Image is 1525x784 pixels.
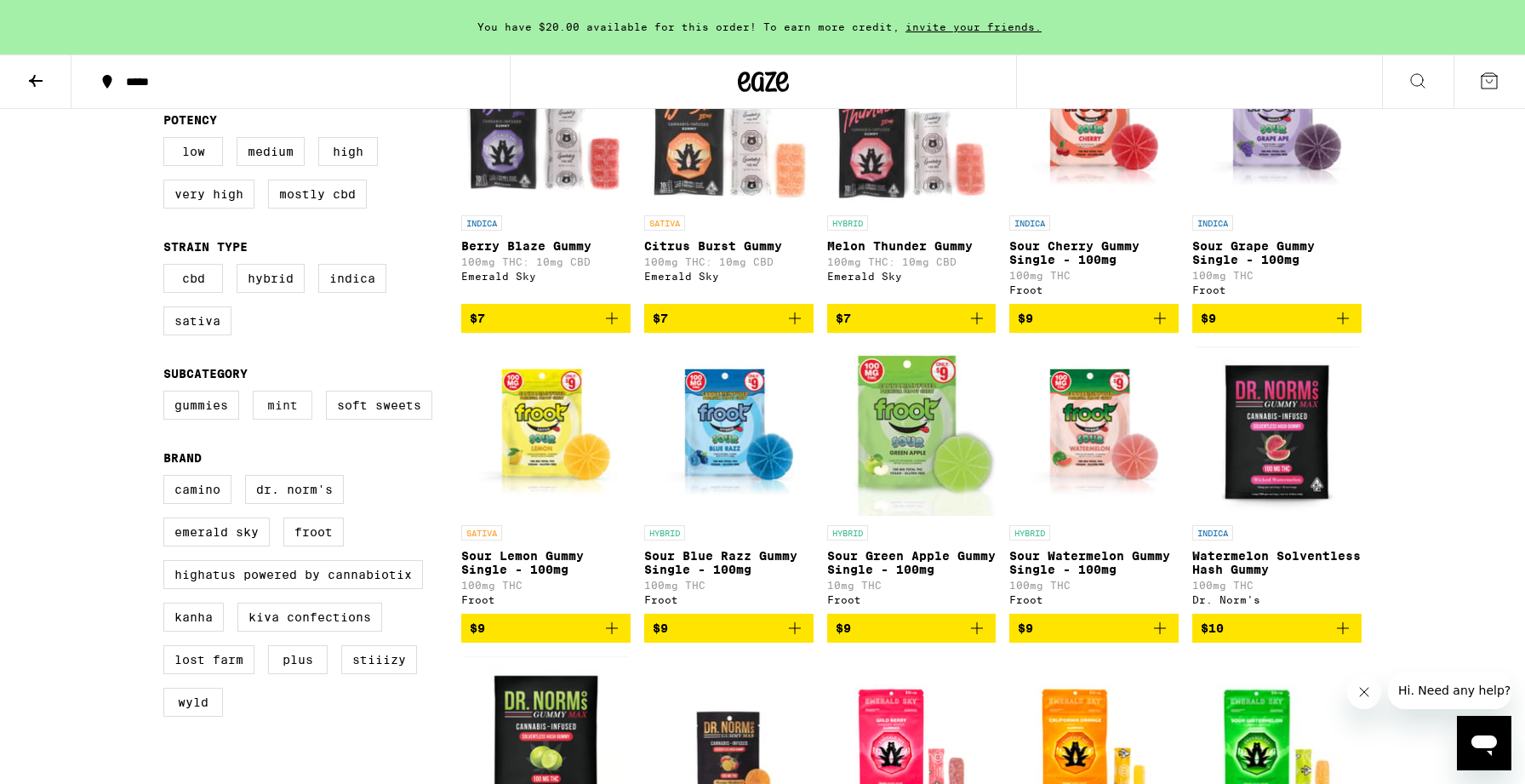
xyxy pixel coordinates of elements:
p: 100mg THC [644,580,814,591]
iframe: Message from company [1388,672,1511,709]
legend: Potency [163,113,217,127]
p: 100mg THC [1009,580,1179,591]
a: Open page for Sour Green Apple Gummy Single - 100mg from Froot [827,346,997,614]
p: HYBRID [644,525,685,541]
p: 100mg THC [461,580,631,591]
img: Emerald Sky - Melon Thunder Gummy [827,37,997,207]
label: Mostly CBD [268,180,367,209]
a: Open page for Melon Thunder Gummy from Emerald Sky [827,37,997,304]
button: Add to bag [461,614,631,643]
label: Lost Farm [163,645,254,674]
button: Add to bag [827,304,997,333]
p: Watermelon Solventless Hash Gummy [1192,549,1362,576]
a: Open page for Sour Watermelon Gummy Single - 100mg from Froot [1009,346,1179,614]
label: WYLD [163,688,223,717]
a: Open page for Sour Blue Razz Gummy Single - 100mg from Froot [644,346,814,614]
label: Medium [237,137,305,166]
div: Froot [644,594,814,605]
label: CBD [163,264,223,293]
img: Froot - Sour Lemon Gummy Single - 100mg [461,346,631,517]
p: Sour Blue Razz Gummy Single - 100mg [644,549,814,576]
p: Sour Green Apple Gummy Single - 100mg [827,549,997,576]
p: HYBRID [827,525,868,541]
span: $7 [470,312,485,325]
p: Citrus Burst Gummy [644,239,814,253]
img: Froot - Sour Cherry Gummy Single - 100mg [1009,37,1179,207]
label: Sativa [163,306,231,335]
label: High [318,137,378,166]
legend: Subcategory [163,367,248,381]
button: Add to bag [1009,304,1179,333]
div: Froot [461,594,631,605]
p: Berry Blaze Gummy [461,239,631,253]
img: Froot - Sour Grape Gummy Single - 100mg [1192,37,1362,207]
label: Gummies [163,391,239,420]
label: Soft Sweets [326,391,432,420]
p: INDICA [1192,525,1233,541]
p: 100mg THC: 10mg CBD [461,256,631,267]
div: Froot [1009,594,1179,605]
img: Froot - Sour Green Apple Gummy Single - 100mg [827,346,997,517]
span: $9 [836,621,851,635]
span: $10 [1201,621,1224,635]
p: Melon Thunder Gummy [827,239,997,253]
p: 100mg THC: 10mg CBD [827,256,997,267]
div: Emerald Sky [827,271,997,282]
p: Sour Lemon Gummy Single - 100mg [461,549,631,576]
span: $9 [470,621,485,635]
legend: Strain Type [163,240,248,254]
p: HYBRID [1009,525,1050,541]
span: $9 [1201,312,1216,325]
a: Open page for Sour Lemon Gummy Single - 100mg from Froot [461,346,631,614]
p: SATIVA [644,215,685,231]
img: Emerald Sky - Berry Blaze Gummy [461,37,631,207]
a: Open page for Berry Blaze Gummy from Emerald Sky [461,37,631,304]
div: Dr. Norm's [1192,594,1362,605]
label: PLUS [268,645,328,674]
label: Hybrid [237,264,305,293]
p: INDICA [1192,215,1233,231]
span: $9 [1018,621,1033,635]
button: Add to bag [1192,614,1362,643]
p: 100mg THC [1009,270,1179,281]
label: Camino [163,475,231,504]
label: Indica [318,264,386,293]
p: HYBRID [827,215,868,231]
span: $7 [653,312,668,325]
label: Low [163,137,223,166]
a: Open page for Citrus Burst Gummy from Emerald Sky [644,37,814,304]
label: Kiva Confections [237,603,382,632]
span: $7 [836,312,851,325]
label: Froot [283,518,344,547]
button: Add to bag [644,304,814,333]
label: Emerald Sky [163,518,270,547]
div: Emerald Sky [644,271,814,282]
span: invite your friends. [900,21,1048,32]
legend: Brand [163,451,202,465]
p: SATIVA [461,525,502,541]
label: Very High [163,180,254,209]
span: You have $20.00 available for this order! To earn more credit, [477,21,900,32]
div: Froot [1009,284,1179,295]
button: Add to bag [1009,614,1179,643]
p: 10mg THC [827,580,997,591]
iframe: Close message [1347,675,1381,709]
div: Froot [827,594,997,605]
p: INDICA [461,215,502,231]
label: STIIIZY [341,645,417,674]
span: $9 [1018,312,1033,325]
a: Open page for Sour Cherry Gummy Single - 100mg from Froot [1009,37,1179,304]
img: Dr. Norm's - Watermelon Solventless Hash Gummy [1195,346,1359,517]
button: Add to bag [827,614,997,643]
label: Dr. Norm's [245,475,344,504]
p: 100mg THC: 10mg CBD [644,256,814,267]
img: Froot - Sour Watermelon Gummy Single - 100mg [1009,346,1179,517]
p: Sour Grape Gummy Single - 100mg [1192,239,1362,266]
div: Emerald Sky [461,271,631,282]
button: Add to bag [1192,304,1362,333]
div: Froot [1192,284,1362,295]
span: $9 [653,621,668,635]
img: Froot - Sour Blue Razz Gummy Single - 100mg [644,346,814,517]
label: Mint [253,391,312,420]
